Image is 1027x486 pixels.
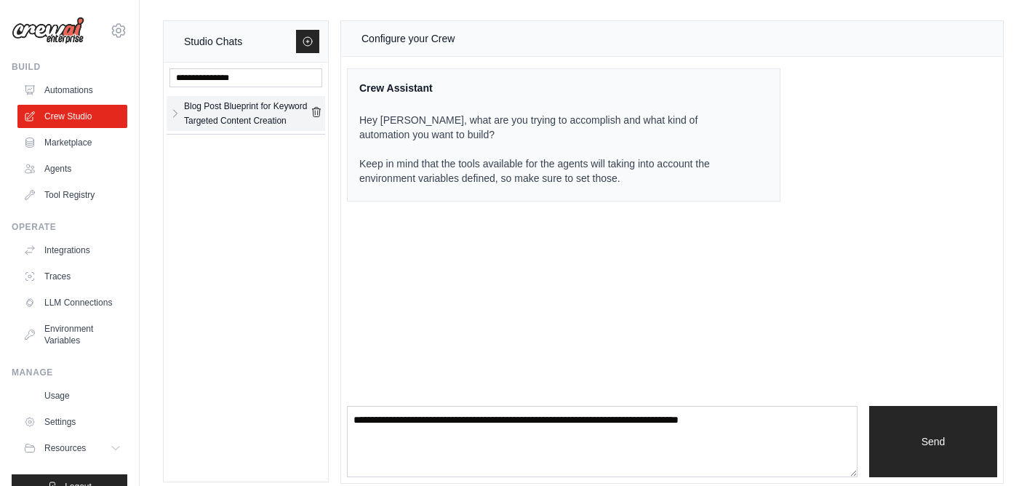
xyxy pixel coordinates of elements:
[184,33,242,50] div: Studio Chats
[17,384,127,407] a: Usage
[184,99,311,128] div: Blog Post Blueprint for Keyword Targeted Content Creation
[17,291,127,314] a: LLM Connections
[17,437,127,460] button: Resources
[17,317,127,352] a: Environment Variables
[17,79,127,102] a: Automations
[17,131,127,154] a: Marketplace
[12,17,84,44] img: Logo
[17,239,127,262] a: Integrations
[17,265,127,288] a: Traces
[181,99,311,128] a: Blog Post Blueprint for Keyword Targeted Content Creation
[44,442,86,454] span: Resources
[12,367,127,378] div: Manage
[17,410,127,434] a: Settings
[359,81,751,95] div: Crew Assistant
[359,113,751,186] p: Hey [PERSON_NAME], what are you trying to accomplish and what kind of automation you want to buil...
[17,183,127,207] a: Tool Registry
[12,61,127,73] div: Build
[361,30,455,47] div: Configure your Crew
[17,157,127,180] a: Agents
[17,105,127,128] a: Crew Studio
[869,406,997,477] button: Send
[12,221,127,233] div: Operate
